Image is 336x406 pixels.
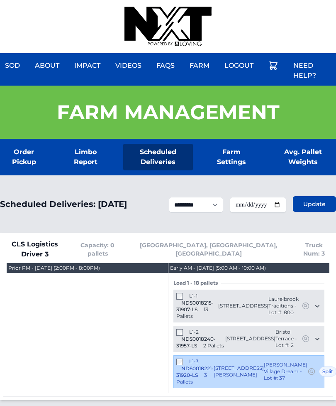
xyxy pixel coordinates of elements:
[288,56,336,86] a: Need Help?
[151,56,180,76] a: FAQs
[264,362,307,381] span: [PERSON_NAME] Village Dream - Lot #: 37
[173,280,221,286] span: Load 1 - 18 pallets
[77,241,119,258] span: Capacity: 0 pallets
[275,329,302,349] span: Bristol Terrace - Lot #: 2
[299,241,329,258] span: Truck Num: 3
[219,56,258,76] a: Logout
[132,241,286,258] span: [GEOGRAPHIC_DATA], [GEOGRAPHIC_DATA], [GEOGRAPHIC_DATA]
[176,372,207,385] span: 3 Pallets
[110,56,146,76] a: Videos
[189,329,199,335] span: L1-2
[203,342,224,349] span: 2 Pallets
[8,265,100,271] div: Prior PM - [DATE] (2:00PM - 8:00PM)
[124,7,212,47] img: nextdaysod.com Logo
[57,102,280,122] h1: Farm Management
[176,365,214,378] span: NDS0018221-31920-LS
[218,303,268,309] span: [STREET_ADDRESS]
[30,56,64,76] a: About
[206,144,256,170] a: Farm Settings
[185,56,214,76] a: Farm
[176,336,216,349] span: NDS0018240-31957-LS
[176,300,214,312] span: NDS0018215-31907-LS
[69,56,105,76] a: Impact
[225,335,275,342] span: [STREET_ADDRESS]
[293,196,336,212] button: Update
[176,306,208,319] span: 13 Pallets
[303,200,326,208] span: Update
[189,293,197,299] span: L1-1
[123,144,193,170] a: Scheduled Deliveries
[170,265,266,271] div: Early AM - [DATE] (5:00 AM - 10:00 AM)
[270,144,336,170] a: Avg. Pallet Weights
[214,365,264,378] span: [STREET_ADDRESS][PERSON_NAME]
[268,296,302,316] span: Laurelbrook Traditions - Lot #: 800
[7,239,63,259] span: CLS Logistics Driver 3
[189,358,199,364] span: L1-3
[61,144,110,170] a: Limbo Report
